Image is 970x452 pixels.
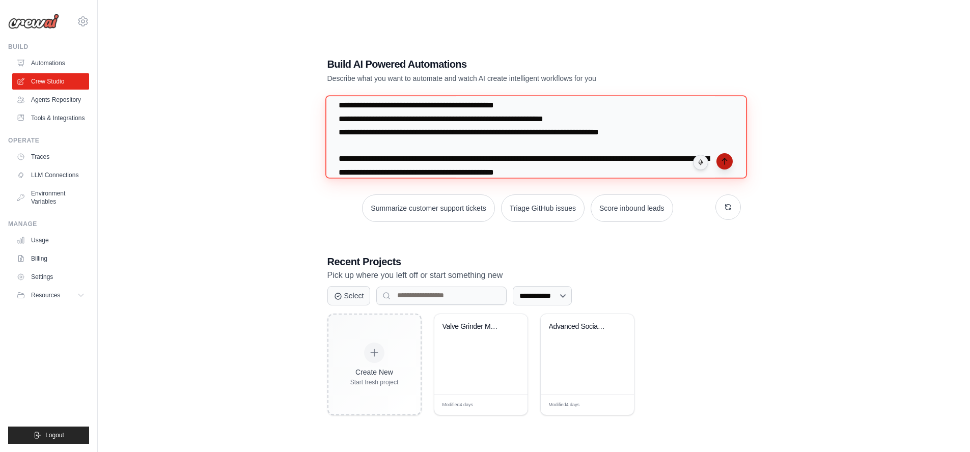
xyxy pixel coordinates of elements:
[327,286,371,305] button: Select
[12,73,89,90] a: Crew Studio
[45,431,64,439] span: Logout
[327,255,741,269] h3: Recent Projects
[12,149,89,165] a: Traces
[693,155,708,170] button: Click to speak your automation idea
[327,73,670,83] p: Describe what you want to automate and watch AI create intelligent workflows for you
[549,402,580,409] span: Modified 4 days
[8,43,89,51] div: Build
[327,269,741,282] p: Pick up where you left off or start something new
[503,401,512,409] span: Edit
[12,232,89,248] a: Usage
[350,378,399,386] div: Start fresh project
[12,167,89,183] a: LLM Connections
[31,291,60,299] span: Resources
[12,110,89,126] a: Tools & Integrations
[327,57,670,71] h1: Build AI Powered Automations
[591,194,673,222] button: Score inbound leads
[12,55,89,71] a: Automations
[501,194,585,222] button: Triage GitHub issues
[715,194,741,220] button: Get new suggestions
[12,269,89,285] a: Settings
[12,92,89,108] a: Agents Repository
[8,136,89,145] div: Operate
[8,14,59,29] img: Logo
[549,322,611,331] div: Advanced Social Media Management Suite
[609,401,618,409] span: Edit
[12,250,89,267] a: Billing
[350,367,399,377] div: Create New
[442,402,474,409] span: Modified 4 days
[8,220,89,228] div: Manage
[12,287,89,303] button: Resources
[12,185,89,210] a: Environment Variables
[362,194,494,222] button: Summarize customer support tickets
[442,322,504,331] div: Valve Grinder Machine Design Automation
[8,427,89,444] button: Logout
